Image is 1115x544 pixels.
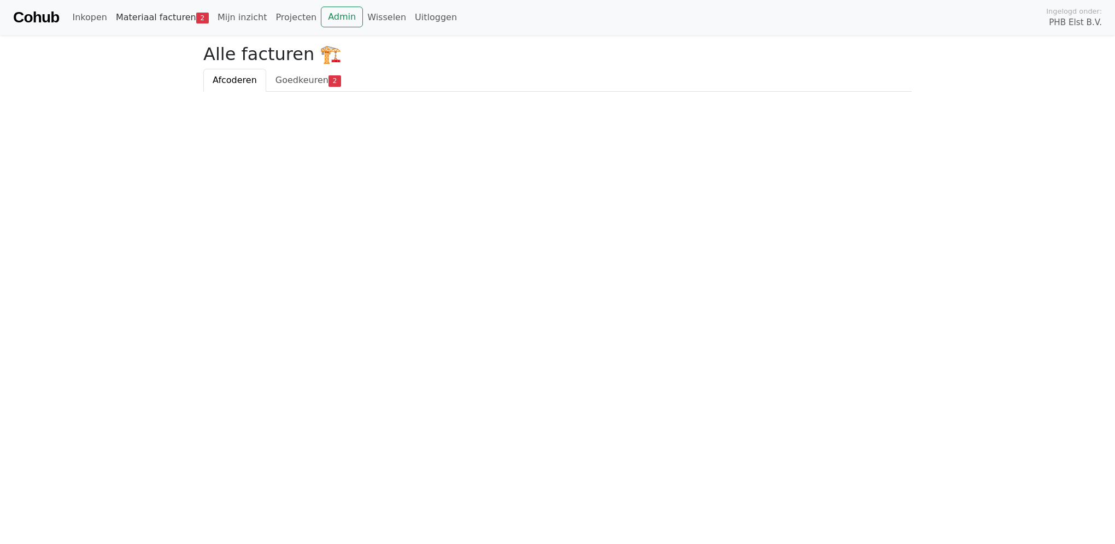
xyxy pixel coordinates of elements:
[363,7,410,28] a: Wisselen
[203,44,912,64] h2: Alle facturen 🏗️
[266,69,350,92] a: Goedkeuren2
[1046,6,1102,16] span: Ingelogd onder:
[213,7,272,28] a: Mijn inzicht
[271,7,321,28] a: Projecten
[328,75,341,86] span: 2
[111,7,213,28] a: Materiaal facturen2
[321,7,363,27] a: Admin
[196,13,209,23] span: 2
[68,7,111,28] a: Inkopen
[203,69,266,92] a: Afcoderen
[213,75,257,85] span: Afcoderen
[410,7,461,28] a: Uitloggen
[13,4,59,31] a: Cohub
[275,75,328,85] span: Goedkeuren
[1049,16,1102,29] span: PHB Elst B.V.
